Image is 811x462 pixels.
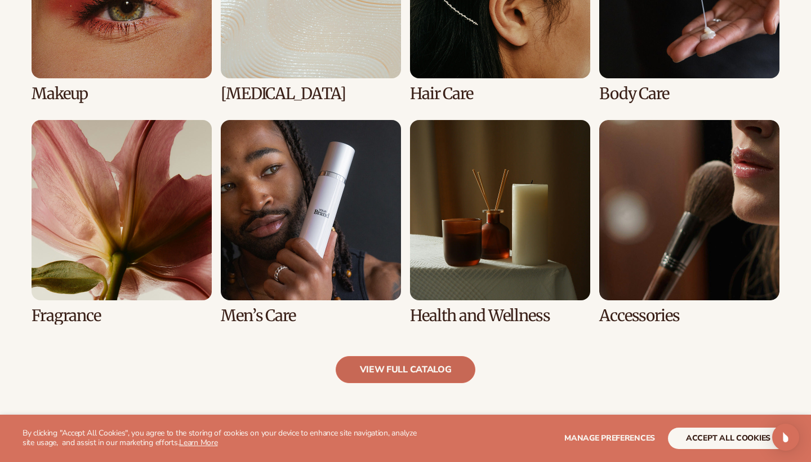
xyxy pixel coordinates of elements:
[221,85,401,103] h3: [MEDICAL_DATA]
[564,428,655,449] button: Manage preferences
[336,356,476,383] a: view full catalog
[668,428,788,449] button: accept all cookies
[772,424,799,451] div: Open Intercom Messenger
[410,85,590,103] h3: Hair Care
[32,120,212,325] div: 5 / 8
[599,120,779,325] div: 8 / 8
[23,429,424,448] p: By clicking "Accept All Cookies", you agree to the storing of cookies on your device to enhance s...
[32,85,212,103] h3: Makeup
[179,437,217,448] a: Learn More
[599,85,779,103] h3: Body Care
[564,433,655,443] span: Manage preferences
[410,120,590,325] div: 7 / 8
[221,120,401,325] div: 6 / 8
